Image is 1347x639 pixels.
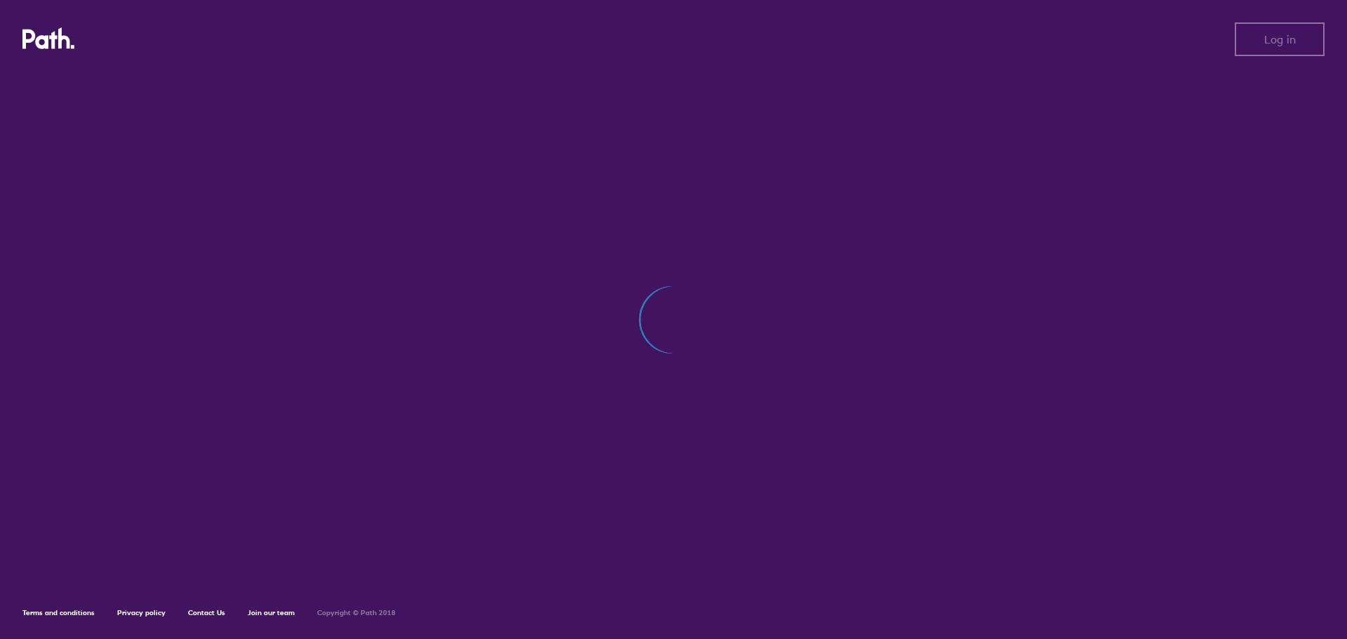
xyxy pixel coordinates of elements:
a: Terms and conditions [22,608,95,617]
h6: Copyright © Path 2018 [317,609,396,617]
a: Privacy policy [117,608,166,617]
button: Log in [1235,22,1325,56]
span: Log in [1264,33,1296,46]
a: Join our team [248,608,295,617]
a: Contact Us [188,608,225,617]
